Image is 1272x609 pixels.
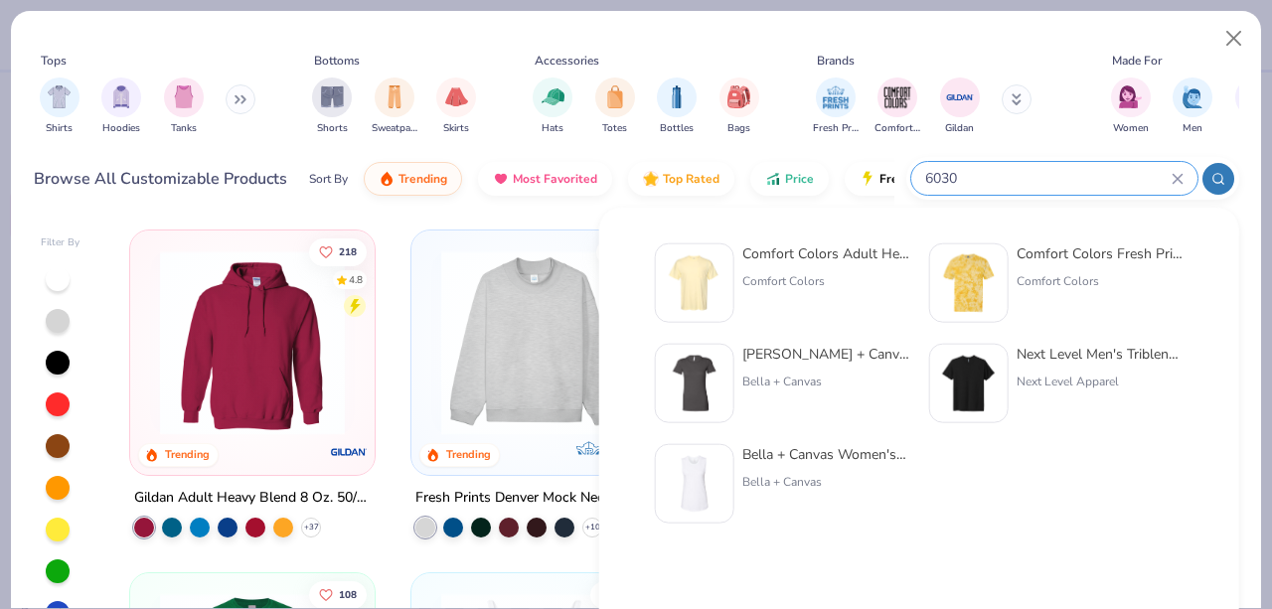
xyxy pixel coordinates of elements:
div: Next Level Apparel [1017,373,1184,390]
img: most_fav.gif [493,171,509,187]
button: filter button [595,77,635,136]
button: filter button [1111,77,1151,136]
span: Most Favorited [513,171,597,187]
button: filter button [1173,77,1212,136]
span: Bottles [660,121,694,136]
div: Comfort Colors Adult Heavyweight RS Pocket T-Shirt [742,243,909,264]
button: filter button [164,77,204,136]
div: Made For [1112,52,1162,70]
span: Totes [602,121,627,136]
button: filter button [533,77,572,136]
img: trending.gif [379,171,395,187]
input: Try "T-Shirt" [923,167,1172,190]
img: Women Image [1119,85,1142,108]
button: Price [750,162,829,196]
img: f5d85501-0dbb-4ee4-b115-c08fa3845d83 [431,250,636,435]
div: Fresh Prints Denver Mock Neck Heavyweight Sweatshirt [415,486,652,511]
img: Bags Image [727,85,749,108]
div: filter for Gildan [940,77,980,136]
span: Bags [727,121,750,136]
span: Sweatpants [372,121,417,136]
span: + 10 [585,522,600,533]
img: Bottles Image [666,85,688,108]
span: Skirts [443,121,469,136]
img: Shirts Image [48,85,71,108]
button: filter button [101,77,141,136]
span: Top Rated [663,171,719,187]
span: Fresh Prints Flash [879,171,982,187]
div: Bella + Canvas [742,373,909,390]
span: 108 [339,589,357,599]
button: Trending [364,162,462,196]
span: Gildan [945,121,974,136]
div: Comfort Colors [1017,272,1184,290]
div: filter for Fresh Prints [813,77,859,136]
img: Men Image [1182,85,1203,108]
span: Tanks [171,121,197,136]
div: Tops [41,52,67,70]
button: filter button [940,77,980,136]
div: Comfort Colors Fresh Prints x Comfort Colors Pocket Tee [1017,243,1184,264]
img: 31caab7d-dcf6-460e-8e66-aaee513d0272 [664,353,725,414]
img: flash.gif [860,171,875,187]
div: filter for Totes [595,77,635,136]
span: Shirts [46,121,73,136]
div: filter for Tanks [164,77,204,136]
div: Accessories [535,52,599,70]
button: Like [597,237,649,265]
img: Shorts Image [321,85,344,108]
button: filter button [719,77,759,136]
div: filter for Bags [719,77,759,136]
img: 284e3bdb-833f-4f21-a3b0-720291adcbd9 [664,252,725,314]
span: Hats [542,121,563,136]
div: [PERSON_NAME] + Canvas [DEMOGRAPHIC_DATA]' The Favorite T-Shirt [742,344,909,365]
button: Close [1215,20,1253,58]
button: filter button [874,77,920,136]
div: Bottoms [314,52,360,70]
img: Skirts Image [445,85,468,108]
div: Sort By [309,170,348,188]
button: Like [591,580,649,608]
img: Gildan Image [945,82,975,112]
div: filter for Skirts [436,77,476,136]
div: Bella + Canvas Women's Jersey Muscle Tank Top [742,444,909,465]
div: filter for Shirts [40,77,79,136]
span: Women [1113,121,1149,136]
img: 746a98ff-6f09-4af7-aa58-8d5d89e0f5e5 [938,353,1000,414]
div: Browse All Customizable Products [34,167,287,191]
button: Like [309,237,367,265]
div: filter for Hoodies [101,77,141,136]
img: Totes Image [604,85,626,108]
div: filter for Hats [533,77,572,136]
button: filter button [813,77,859,136]
button: Like [309,580,367,608]
img: TopRated.gif [643,171,659,187]
img: Sweatpants Image [384,85,405,108]
div: 4.8 [349,272,363,287]
img: a164e800-7022-4571-a324-30c76f641635 [354,250,558,435]
span: Men [1183,121,1202,136]
span: Trending [398,171,447,187]
img: Hats Image [542,85,564,108]
div: Gildan Adult Heavy Blend 8 Oz. 50/50 Hooded Sweatshirt [134,486,371,511]
span: 218 [339,246,357,256]
button: Top Rated [628,162,734,196]
button: filter button [372,77,417,136]
button: Fresh Prints Flash [845,162,1074,196]
span: Price [785,171,814,187]
div: Next Level Men's Triblend Crew [1017,344,1184,365]
div: filter for Sweatpants [372,77,417,136]
div: filter for Women [1111,77,1151,136]
span: Fresh Prints [813,121,859,136]
button: Most Favorited [478,162,612,196]
img: Gildan logo [328,432,368,472]
img: Tanks Image [173,85,195,108]
img: 00408b04-466d-4561-ad13-1d2e56127abc [664,453,725,515]
img: Comfort Colors Image [882,82,912,112]
div: Brands [817,52,855,70]
img: Hoodies Image [110,85,132,108]
button: filter button [312,77,352,136]
span: Comfort Colors [874,121,920,136]
span: Hoodies [102,121,140,136]
img: 8db55c1e-d9ac-47d8-b263-d29a43025aae [938,252,1000,314]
